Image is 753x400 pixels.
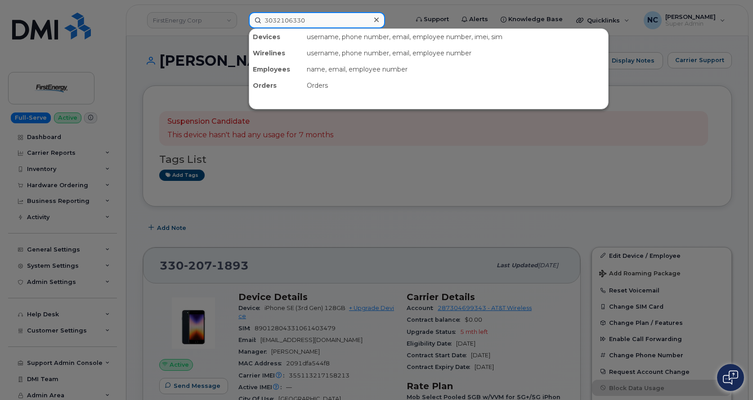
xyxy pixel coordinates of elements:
[249,61,303,77] div: Employees
[303,29,608,45] div: username, phone number, email, employee number, imei, sim
[723,370,738,385] img: Open chat
[249,77,303,94] div: Orders
[303,61,608,77] div: name, email, employee number
[249,45,303,61] div: Wirelines
[303,45,608,61] div: username, phone number, email, employee number
[303,77,608,94] div: Orders
[249,29,303,45] div: Devices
